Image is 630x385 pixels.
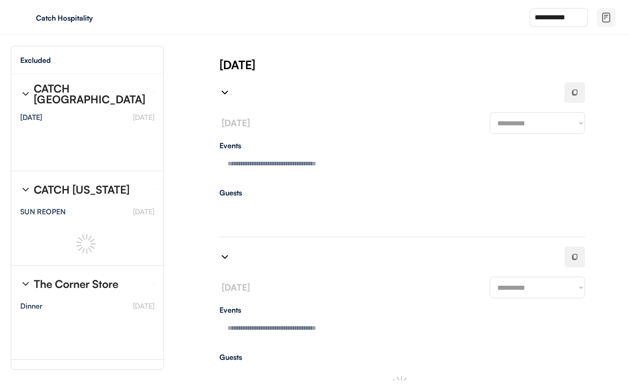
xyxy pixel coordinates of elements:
img: chevron-right%20%281%29.svg [20,184,31,195]
div: SUN REOPEN [20,208,66,215]
div: Guests [219,354,585,361]
img: yH5BAEAAAAALAAAAAABAAEAAAIBRAA7 [18,10,32,25]
img: chevron-right%20%281%29.svg [20,89,31,99]
img: chevron-right%20%281%29.svg [20,279,31,289]
img: chevron-right%20%281%29.svg [219,87,230,98]
div: Dinner [20,302,42,310]
div: Excluded [20,57,51,64]
div: Events [219,142,585,149]
div: [DATE] [219,57,630,73]
font: [DATE] [133,113,154,122]
div: CATCH [US_STATE] [34,184,130,195]
div: [DATE] [20,114,42,121]
font: [DATE] [222,282,250,293]
div: The Corner Store [34,279,118,289]
font: [DATE] [133,301,154,310]
div: Guests [219,189,585,196]
img: chevron-right%20%281%29.svg [219,252,230,262]
div: Catch Hospitality [36,14,149,22]
font: [DATE] [133,207,154,216]
div: CATCH [GEOGRAPHIC_DATA] [34,83,146,105]
font: [DATE] [222,117,250,128]
img: file-02.svg [601,12,612,23]
div: Events [219,306,585,314]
